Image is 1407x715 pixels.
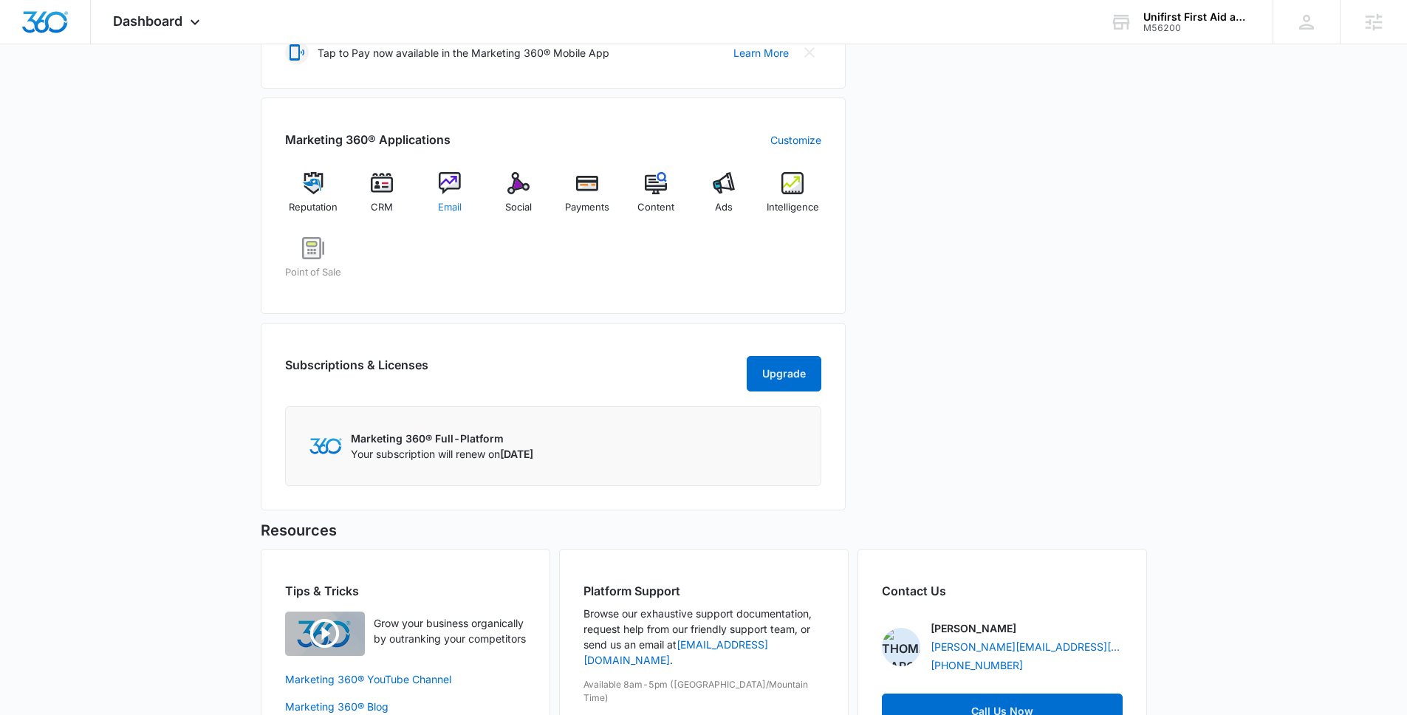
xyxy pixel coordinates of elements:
h5: Resources [261,519,1147,541]
a: [PHONE_NUMBER] [931,657,1023,673]
p: Tap to Pay now available in the Marketing 360® Mobile App [318,45,609,61]
a: Learn More [733,45,789,61]
a: Marketing 360® YouTube Channel [285,671,526,687]
p: Available 8am-5pm ([GEOGRAPHIC_DATA]/Mountain Time) [583,678,824,705]
a: Point of Sale [285,237,342,290]
span: Reputation [289,200,338,215]
p: Your subscription will renew on [351,446,533,462]
span: Dashboard [113,13,182,29]
button: Close [798,41,821,64]
span: Intelligence [767,200,819,215]
img: Marketing 360 Logo [309,438,342,454]
h2: Tips & Tricks [285,582,526,600]
a: Reputation [285,172,342,225]
span: Payments [565,200,609,215]
img: Quick Overview Video [285,612,365,656]
div: account name [1143,11,1251,23]
a: Ads [696,172,753,225]
h2: Contact Us [882,582,1123,600]
a: CRM [353,172,410,225]
span: Point of Sale [285,265,341,280]
button: Upgrade [747,356,821,391]
span: [DATE] [500,448,533,460]
span: Ads [715,200,733,215]
p: Grow your business organically by outranking your competitors [374,615,526,646]
img: Thomas Baron [882,628,920,666]
a: Marketing 360® Blog [285,699,526,714]
p: Marketing 360® Full-Platform [351,431,533,446]
p: Browse our exhaustive support documentation, request help from our friendly support team, or send... [583,606,824,668]
a: Email [422,172,479,225]
span: Content [637,200,674,215]
h2: Platform Support [583,582,824,600]
a: Social [490,172,547,225]
p: [PERSON_NAME] [931,620,1016,636]
h2: Subscriptions & Licenses [285,356,428,386]
span: Email [438,200,462,215]
a: Payments [559,172,616,225]
a: Content [627,172,684,225]
span: CRM [371,200,393,215]
a: [PERSON_NAME][EMAIL_ADDRESS][PERSON_NAME][DOMAIN_NAME] [931,639,1123,654]
a: Intelligence [764,172,821,225]
h2: Marketing 360® Applications [285,131,451,148]
div: account id [1143,23,1251,33]
a: Customize [770,132,821,148]
span: Social [505,200,532,215]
